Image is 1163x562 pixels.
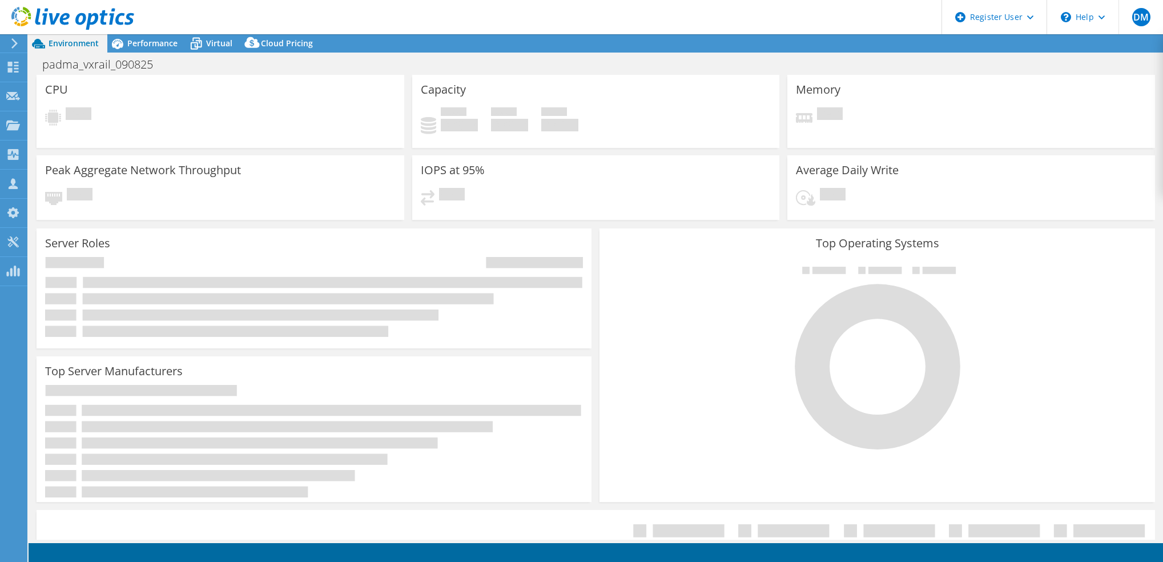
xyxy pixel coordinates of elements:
h3: Top Server Manufacturers [45,365,183,378]
h3: Server Roles [45,237,110,250]
h3: CPU [45,83,68,96]
h4: 0 GiB [541,119,578,131]
h1: padma_vxrail_090825 [37,58,171,71]
h4: 0 GiB [491,119,528,131]
span: Virtual [206,38,232,49]
span: Used [441,107,466,119]
span: Pending [66,107,91,123]
h3: Capacity [421,83,466,96]
h3: Top Operating Systems [608,237,1146,250]
span: Total [541,107,567,119]
span: DM [1132,8,1150,26]
h3: Average Daily Write [796,164,899,176]
svg: \n [1061,12,1071,22]
span: Pending [439,188,465,203]
span: Free [491,107,517,119]
span: Performance [127,38,178,49]
h3: Peak Aggregate Network Throughput [45,164,241,176]
span: Pending [817,107,843,123]
span: Environment [49,38,99,49]
h3: IOPS at 95% [421,164,485,176]
span: Pending [67,188,92,203]
span: Pending [820,188,846,203]
h3: Memory [796,83,840,96]
h4: 0 GiB [441,119,478,131]
span: Cloud Pricing [261,38,313,49]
